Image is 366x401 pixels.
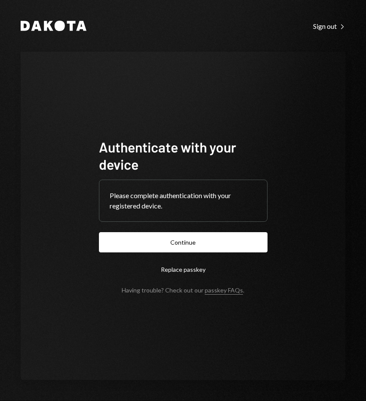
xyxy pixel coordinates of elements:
div: Please complete authentication with your registered device. [110,190,257,211]
a: passkey FAQs [205,286,243,295]
h1: Authenticate with your device [99,138,268,173]
button: Continue [99,232,268,252]
a: Sign out [313,21,345,31]
div: Sign out [313,22,345,31]
button: Replace passkey [99,259,268,280]
div: Having trouble? Check out our . [122,286,244,294]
